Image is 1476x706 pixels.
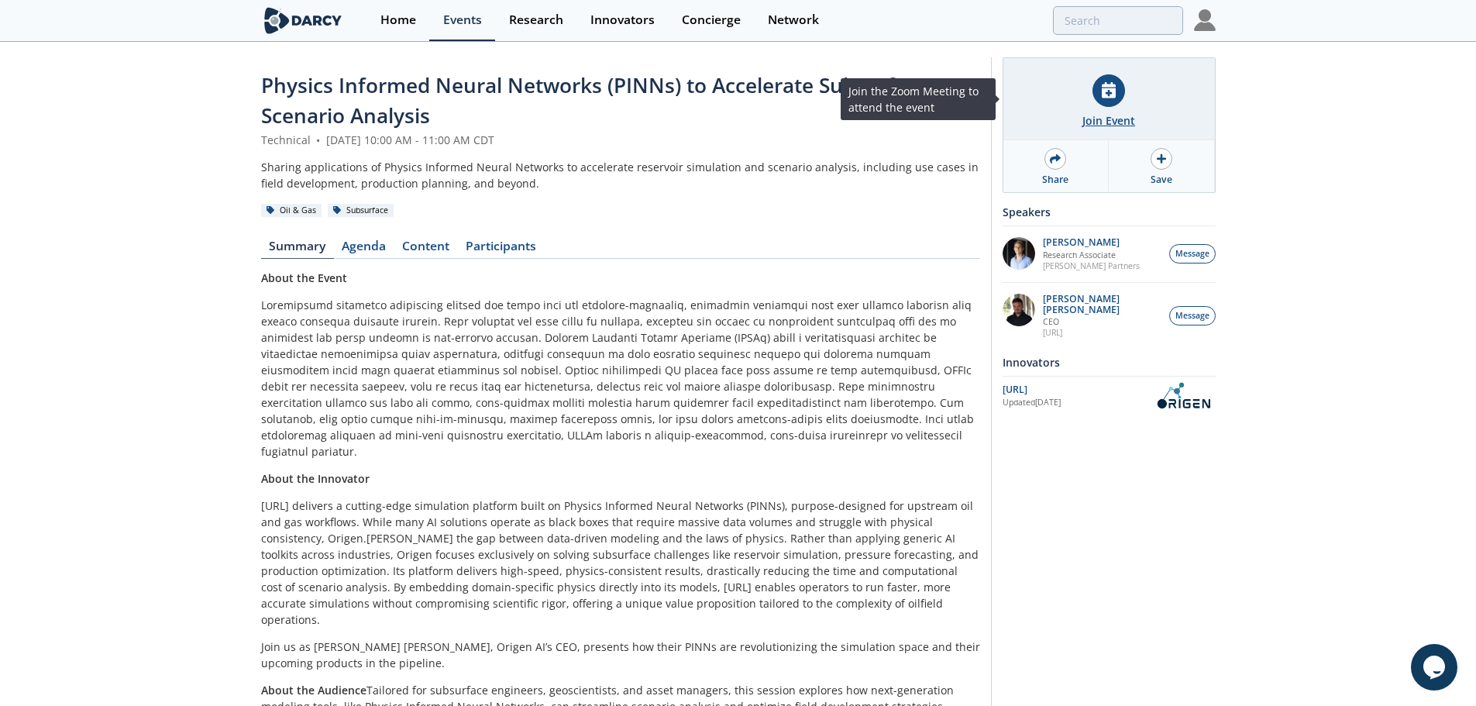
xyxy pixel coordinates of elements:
[261,7,346,34] img: logo-wide.svg
[1003,382,1216,409] a: [URL] Updated[DATE] OriGen.AI
[1043,327,1161,338] p: [URL]
[1003,397,1151,409] div: Updated [DATE]
[1151,173,1172,187] div: Save
[1043,250,1140,260] p: Research Associate
[1003,294,1035,326] img: 20112e9a-1f67-404a-878c-a26f1c79f5da
[1175,310,1209,322] span: Message
[261,639,980,671] p: Join us as [PERSON_NAME] [PERSON_NAME], Origen AI’s CEO, presents how their PINNs are revolutioni...
[261,270,347,285] strong: About the Event
[1003,237,1035,270] img: 1EXUV5ipS3aUf9wnAL7U
[509,14,563,26] div: Research
[1151,382,1216,409] img: OriGen.AI
[1175,248,1209,260] span: Message
[1169,244,1216,263] button: Message
[261,297,980,460] p: Loremipsumd sitametco adipiscing elitsed doe tempo inci utl etdolore-magnaaliq, enimadmin veniamq...
[261,683,366,697] strong: About the Audience
[1194,9,1216,31] img: Profile
[1043,294,1161,315] p: [PERSON_NAME] [PERSON_NAME]
[261,471,370,486] strong: About the Innovator
[328,204,394,218] div: Subsurface
[1082,112,1135,129] div: Join Event
[261,204,322,218] div: Oil & Gas
[1043,237,1140,248] p: [PERSON_NAME]
[261,240,334,259] a: Summary
[261,159,980,191] div: Sharing applications of Physics Informed Neural Networks to accelerate reservoir simulation and s...
[1053,6,1183,35] input: Advanced Search
[682,14,741,26] div: Concierge
[261,71,928,129] span: Physics Informed Neural Networks (PINNs) to Accelerate Subsurface Scenario Analysis
[1042,173,1068,187] div: Share
[1169,306,1216,325] button: Message
[1003,383,1151,397] div: [URL]
[1003,198,1216,226] div: Speakers
[590,14,655,26] div: Innovators
[394,240,458,259] a: Content
[1043,316,1161,327] p: CEO
[334,240,394,259] a: Agenda
[458,240,545,259] a: Participants
[1411,644,1461,691] iframe: chat widget
[314,133,323,147] span: •
[443,14,482,26] div: Events
[1043,260,1140,271] p: [PERSON_NAME] Partners
[380,14,416,26] div: Home
[768,14,819,26] div: Network
[261,132,980,148] div: Technical [DATE] 10:00 AM - 11:00 AM CDT
[261,498,980,628] p: [URL] delivers a cutting-edge simulation platform built on Physics Informed Neural Networks (PINN...
[1003,349,1216,376] div: Innovators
